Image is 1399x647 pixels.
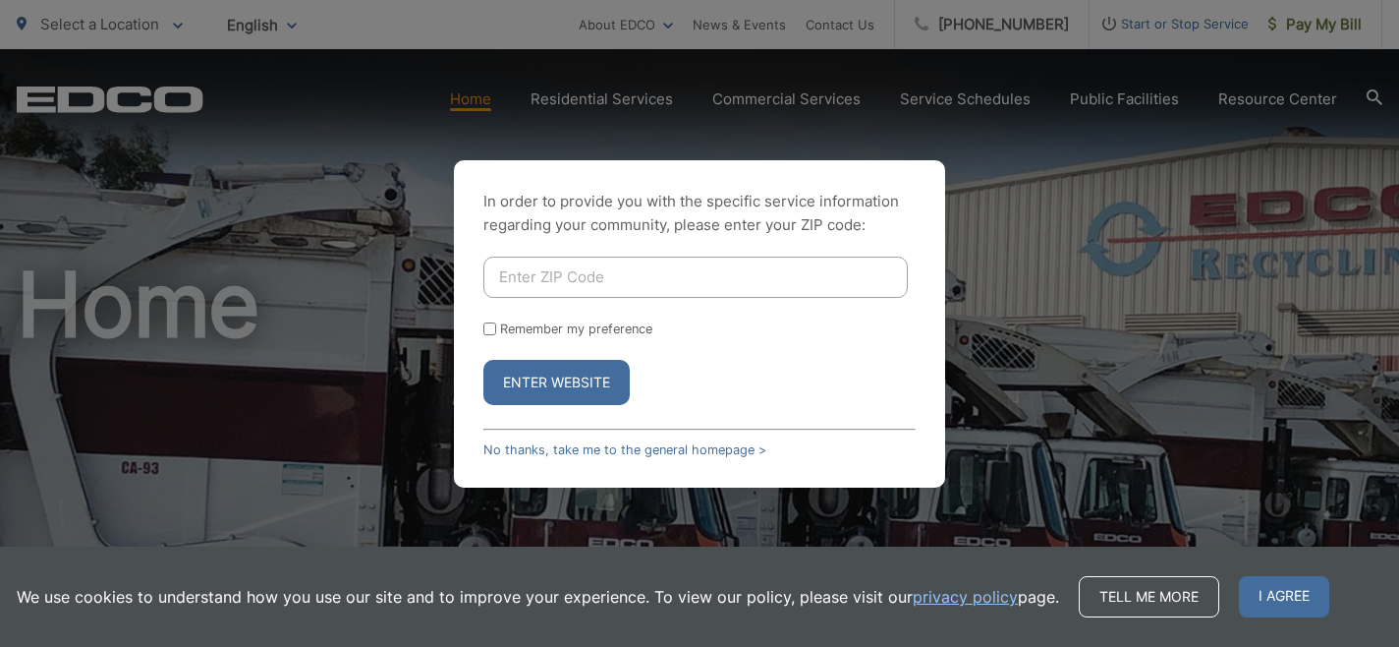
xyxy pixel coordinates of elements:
[483,442,766,457] a: No thanks, take me to the general homepage >
[1079,576,1219,618] a: Tell me more
[913,585,1018,609] a: privacy policy
[483,257,908,298] input: Enter ZIP Code
[500,322,652,336] label: Remember my preference
[17,585,1059,609] p: We use cookies to understand how you use our site and to improve your experience. To view our pol...
[483,360,630,405] button: Enter Website
[483,190,916,237] p: In order to provide you with the specific service information regarding your community, please en...
[1239,576,1329,618] span: I agree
